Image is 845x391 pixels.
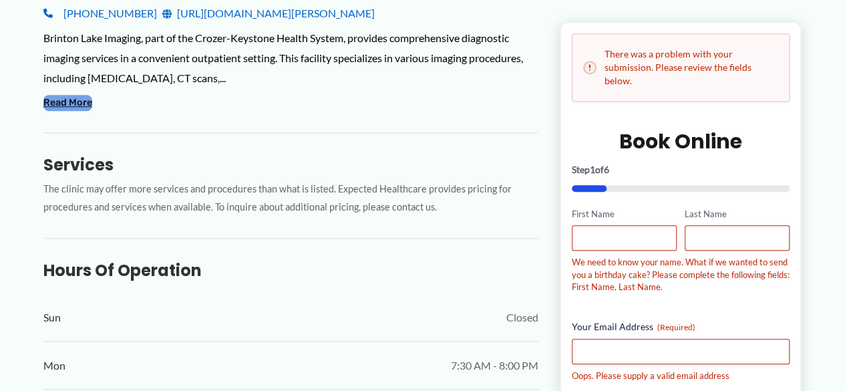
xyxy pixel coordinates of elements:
div: We need to know your name. What if we wanted to send you a birthday cake? Please complete the fol... [572,257,790,294]
h3: Hours of Operation [43,260,538,281]
label: First Name [572,208,677,221]
a: [PHONE_NUMBER] [43,3,157,23]
h2: There was a problem with your submission. Please review the fields below. [583,47,779,88]
label: Your Email Address [572,320,790,334]
p: The clinic may offer more services and procedures than what is listed. Expected Healthcare provid... [43,180,538,217]
h2: Book Online [572,128,790,154]
span: Sun [43,307,61,328]
h3: Services [43,154,538,175]
button: Read More [43,95,92,111]
div: Brinton Lake Imaging, part of the Crozer-Keystone Health System, provides comprehensive diagnosti... [43,28,538,88]
div: Oops. Please supply a valid email address [572,370,790,382]
label: Last Name [685,208,790,221]
a: [URL][DOMAIN_NAME][PERSON_NAME] [162,3,375,23]
span: Closed [506,307,538,328]
span: (Required) [657,322,695,332]
span: 6 [604,164,609,175]
span: Mon [43,356,65,376]
p: Step of [572,165,790,174]
span: 7:30 AM - 8:00 PM [451,356,538,376]
span: 1 [590,164,595,175]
